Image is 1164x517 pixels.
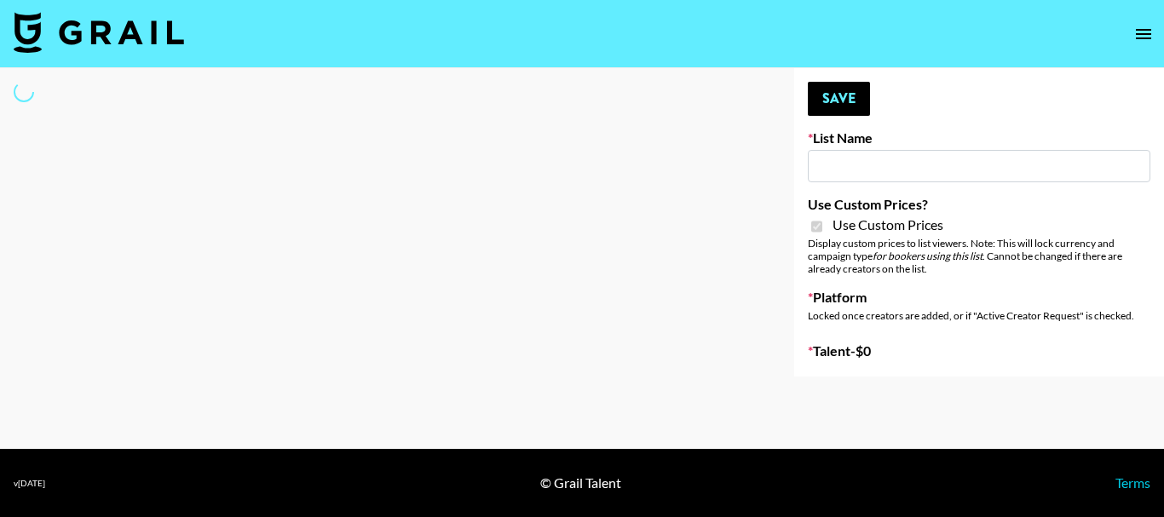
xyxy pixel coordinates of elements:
div: © Grail Talent [540,474,621,491]
div: v [DATE] [14,478,45,489]
a: Terms [1115,474,1150,491]
label: Talent - $ 0 [808,342,1150,359]
label: List Name [808,129,1150,146]
img: Grail Talent [14,12,184,53]
button: open drawer [1127,17,1161,51]
button: Save [808,82,870,116]
div: Display custom prices to list viewers. Note: This will lock currency and campaign type . Cannot b... [808,237,1150,275]
label: Use Custom Prices? [808,196,1150,213]
div: Locked once creators are added, or if "Active Creator Request" is checked. [808,309,1150,322]
span: Use Custom Prices [833,216,943,233]
label: Platform [808,289,1150,306]
em: for bookers using this list [873,250,982,262]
